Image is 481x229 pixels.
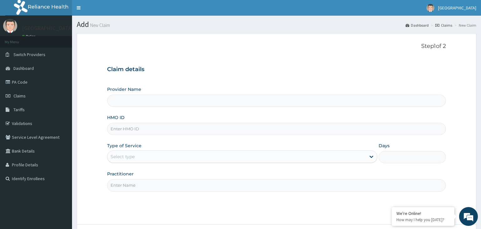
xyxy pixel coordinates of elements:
[406,23,429,28] a: Dashboard
[13,93,26,99] span: Claims
[453,23,476,28] li: New Claim
[107,86,141,92] label: Provider Name
[107,179,446,191] input: Enter Name
[3,19,17,33] img: User Image
[13,65,34,71] span: Dashboard
[396,217,450,222] p: How may I help you today?
[107,123,446,135] input: Enter HMO ID
[13,107,25,112] span: Tariffs
[435,23,452,28] a: Claims
[89,23,110,28] small: New Claim
[111,154,135,160] div: Select type
[107,43,446,50] p: Step 1 of 2
[107,114,125,121] label: HMO ID
[438,5,476,11] span: [GEOGRAPHIC_DATA]
[379,143,390,149] label: Days
[22,25,74,31] p: [GEOGRAPHIC_DATA]
[107,143,142,149] label: Type of Service
[107,171,134,177] label: Practitioner
[13,52,45,57] span: Switch Providers
[22,34,37,39] a: Online
[107,66,446,73] h3: Claim details
[396,211,450,216] div: We're Online!
[427,4,434,12] img: User Image
[77,20,476,29] h1: Add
